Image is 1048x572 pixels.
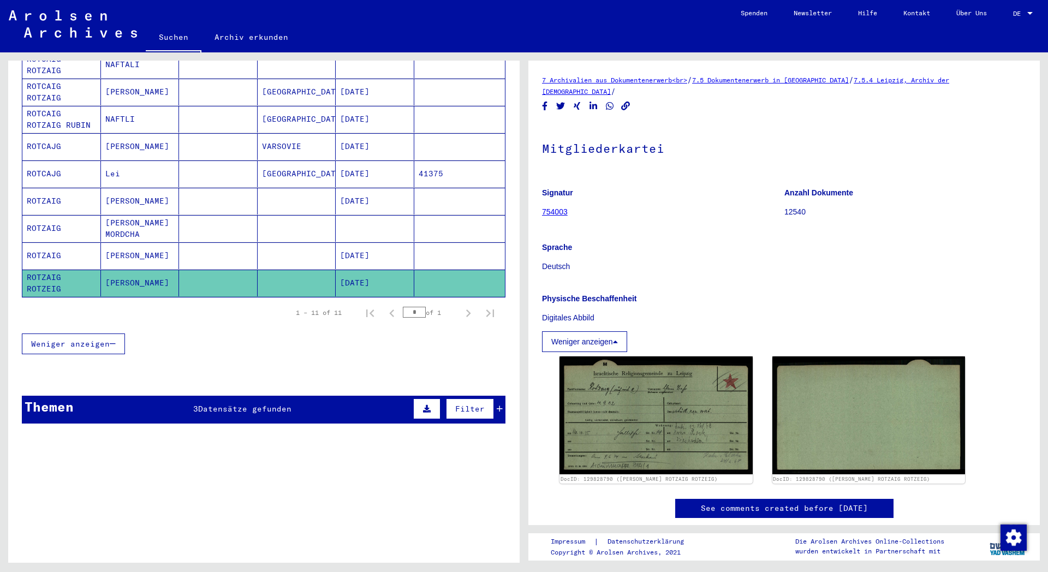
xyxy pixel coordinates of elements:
[101,160,180,187] mat-cell: Lei
[542,207,568,216] a: 754003
[336,242,414,269] mat-cell: [DATE]
[561,476,718,482] a: DocID: 129828790 ([PERSON_NAME] ROTZAIG ROTZEIG)
[336,79,414,105] mat-cell: [DATE]
[542,331,627,352] button: Weniger anzeigen
[101,51,180,78] mat-cell: NAFTALI
[201,24,301,50] a: Archiv erkunden
[542,188,573,197] b: Signatur
[542,123,1026,171] h1: Mitgliederkartei
[849,75,854,85] span: /
[22,215,101,242] mat-cell: ROTZAIG
[784,188,853,197] b: Anzahl Dokumente
[701,503,868,514] a: See comments created before [DATE]
[22,242,101,269] mat-cell: ROTZAIG
[687,75,692,85] span: /
[571,99,583,113] button: Share on Xing
[795,546,944,556] p: wurden entwickelt in Partnerschaft mit
[555,99,567,113] button: Share on Twitter
[336,160,414,187] mat-cell: [DATE]
[987,533,1028,560] img: yv_logo.png
[101,242,180,269] mat-cell: [PERSON_NAME]
[22,79,101,105] mat-cell: ROTCAIG ROTZAIG
[542,76,687,84] a: 7 Archivalien aus Dokumentenerwerb<br>
[258,133,336,160] mat-cell: VARSOVIE
[455,404,485,414] span: Filter
[446,398,494,419] button: Filter
[542,294,637,303] b: Physische Beschaffenheit
[22,51,101,78] mat-cell: ROTCAIG ROTZAIG
[620,99,632,113] button: Copy link
[258,79,336,105] mat-cell: [GEOGRAPHIC_DATA]
[772,356,966,474] img: 002.jpg
[588,99,599,113] button: Share on LinkedIn
[101,270,180,296] mat-cell: [PERSON_NAME]
[599,536,697,547] a: Datenschutzerklärung
[9,10,137,38] img: Arolsen_neg.svg
[381,302,403,324] button: Previous page
[101,79,180,105] mat-cell: [PERSON_NAME]
[403,307,457,318] div: of 1
[101,106,180,133] mat-cell: NAFTLI
[101,133,180,160] mat-cell: [PERSON_NAME]
[795,537,944,546] p: Die Arolsen Archives Online-Collections
[542,312,1026,324] p: Digitales Abbild
[784,206,1026,218] p: 12540
[22,333,125,354] button: Weniger anzeigen
[336,133,414,160] mat-cell: [DATE]
[1001,525,1027,551] img: Zustimmung ändern
[359,302,381,324] button: First page
[31,339,110,349] span: Weniger anzeigen
[101,188,180,214] mat-cell: [PERSON_NAME]
[22,270,101,296] mat-cell: ROTZAIG ROTZEIG
[296,308,342,318] div: 1 – 11 of 11
[542,243,572,252] b: Sprache
[457,302,479,324] button: Next page
[611,86,616,96] span: /
[551,536,697,547] div: |
[1013,10,1025,17] span: DE
[336,106,414,133] mat-cell: [DATE]
[542,261,1026,272] p: Deutsch
[539,99,551,113] button: Share on Facebook
[551,536,594,547] a: Impressum
[22,160,101,187] mat-cell: ROTCAJG
[414,160,505,187] mat-cell: 41375
[198,404,291,414] span: Datensätze gefunden
[193,404,198,414] span: 3
[22,106,101,133] mat-cell: ROTCAIG ROTZAIG RUBIN
[604,99,616,113] button: Share on WhatsApp
[258,160,336,187] mat-cell: [GEOGRAPHIC_DATA]
[146,24,201,52] a: Suchen
[551,547,697,557] p: Copyright © Arolsen Archives, 2021
[559,356,753,474] img: 001.jpg
[479,302,501,324] button: Last page
[258,106,336,133] mat-cell: [GEOGRAPHIC_DATA]
[22,188,101,214] mat-cell: ROTZAIG
[25,397,74,416] div: Themen
[336,188,414,214] mat-cell: [DATE]
[101,215,180,242] mat-cell: [PERSON_NAME] MORDCHA
[692,76,849,84] a: 7.5 Dokumentenerwerb in [GEOGRAPHIC_DATA]
[22,133,101,160] mat-cell: ROTCAJG
[336,270,414,296] mat-cell: [DATE]
[773,476,930,482] a: DocID: 129828790 ([PERSON_NAME] ROTZAIG ROTZEIG)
